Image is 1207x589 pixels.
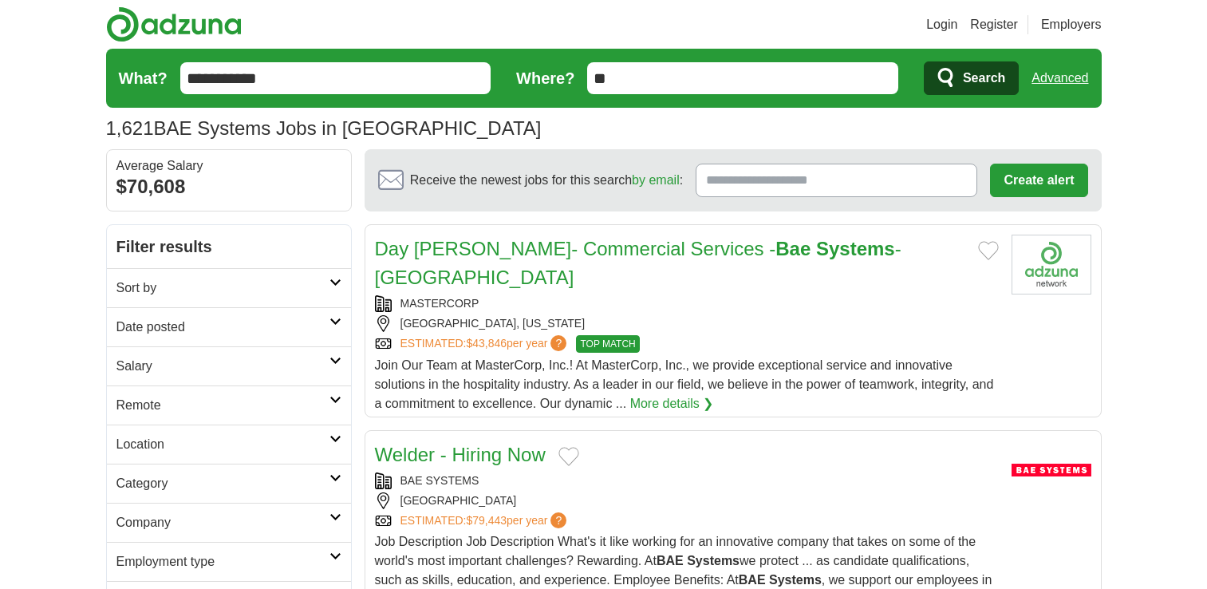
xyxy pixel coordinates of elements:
h2: Company [116,513,329,532]
div: MASTERCORP [375,295,999,312]
a: Date posted [107,307,351,346]
span: Search [963,62,1005,94]
a: ESTIMATED:$79,443per year? [400,512,570,529]
h2: Employment type [116,552,329,571]
div: [GEOGRAPHIC_DATA], [US_STATE] [375,315,999,332]
label: Where? [516,66,574,90]
strong: Bae [775,238,811,259]
img: Company logo [1012,235,1091,294]
label: What? [119,66,168,90]
h2: Location [116,435,329,454]
a: More details ❯ [630,394,714,413]
h2: Date posted [116,318,329,337]
button: Add to favorite jobs [978,241,999,260]
span: ? [550,335,566,351]
a: Employers [1041,15,1102,34]
a: Day [PERSON_NAME]- Commercial Services -Bae Systems- [GEOGRAPHIC_DATA] [375,238,901,288]
h2: Category [116,474,329,493]
h2: Filter results [107,225,351,268]
strong: Systems [816,238,895,259]
button: Create alert [990,164,1087,197]
a: Category [107,464,351,503]
a: Employment type [107,542,351,581]
a: Login [926,15,957,34]
a: by email [632,173,680,187]
span: TOP MATCH [576,335,639,353]
span: Join Our Team at MasterCorp, Inc.! At MasterCorp, Inc., we provide exceptional service and innova... [375,358,994,410]
button: Add to favorite jobs [558,447,579,466]
a: Salary [107,346,351,385]
a: Sort by [107,268,351,307]
a: Location [107,425,351,464]
img: Adzuna logo [106,6,242,42]
span: $43,846 [466,337,507,350]
strong: BAE [739,573,766,587]
span: $79,443 [466,514,507,527]
button: Search [924,61,1019,95]
h1: BAE Systems Jobs in [GEOGRAPHIC_DATA] [106,117,542,139]
span: ? [550,512,566,528]
a: BAE SYSTEMS [400,474,479,487]
span: 1,621 [106,114,154,143]
a: Company [107,503,351,542]
img: BAE Systems logo [1012,441,1091,500]
a: Welder - Hiring Now [375,444,546,465]
h2: Salary [116,357,329,376]
strong: Systems [687,554,740,567]
a: Remote [107,385,351,425]
h2: Remote [116,396,329,415]
a: Register [970,15,1018,34]
a: Advanced [1031,62,1088,94]
strong: Systems [769,573,822,587]
div: [GEOGRAPHIC_DATA] [375,492,999,509]
h2: Sort by [116,279,329,298]
div: $70,608 [116,172,341,201]
strong: BAE [657,554,684,567]
a: ESTIMATED:$43,846per year? [400,335,570,353]
span: Receive the newest jobs for this search : [410,171,683,190]
div: Average Salary [116,160,341,172]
